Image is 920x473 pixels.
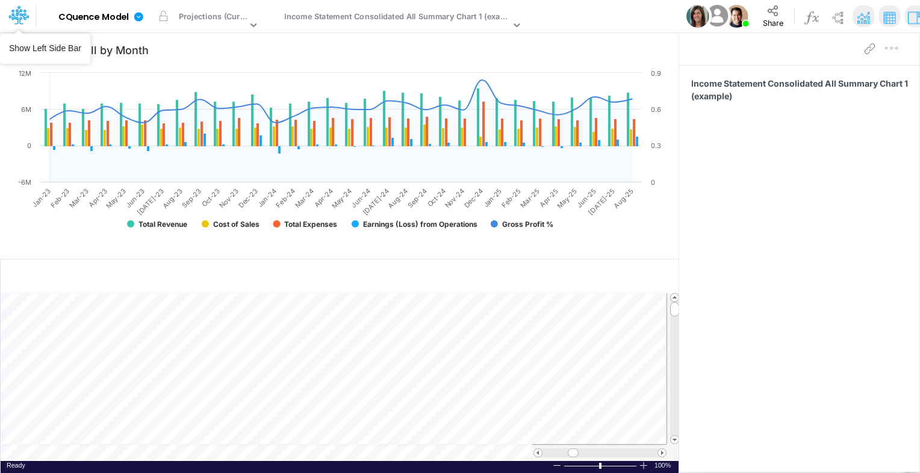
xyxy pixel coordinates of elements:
[754,1,793,31] button: Share
[612,187,635,210] text: Aug-25
[181,187,203,209] text: Sep-23
[179,11,247,25] div: Projections (Current)
[686,5,709,28] img: User Image Icon
[124,187,146,209] text: Jun-23
[11,264,417,289] input: Type a title here
[9,43,81,55] div: Show Left Side Bar
[284,11,510,25] div: Income Statement Consolidated All Summary Chart 1 (example)
[256,187,278,209] text: Jan-24
[10,37,550,62] input: Type a title here
[726,5,748,28] img: User Image Icon
[482,187,504,209] text: Jan-25
[19,69,31,78] text: 12M
[704,2,731,29] img: User Image Icon
[213,220,260,229] text: Cost of Sales
[58,12,129,23] b: CQuence Model
[350,187,372,209] text: Jun-24
[284,220,337,229] text: Total Expenses
[161,187,184,210] text: Aug-23
[361,187,391,216] text: [DATE]-24
[87,187,109,209] text: Apr-23
[293,187,315,209] text: Mar-24
[462,187,485,209] text: Dec-24
[599,463,601,469] div: Zoom
[200,187,222,208] text: Oct-23
[7,462,25,469] span: Ready
[639,461,648,470] div: Zoom In
[654,461,673,470] span: 100%
[67,187,90,209] text: Mar-23
[651,69,661,78] text: 0.9
[27,141,31,150] text: 0
[500,187,522,209] text: Feb-25
[31,187,53,209] text: Jan-23
[18,178,31,187] text: -6M
[575,187,597,209] text: Jun-25
[519,187,541,209] text: Mar-25
[217,187,240,209] text: Nov-23
[651,105,661,114] text: 0.6
[651,178,655,187] text: 0
[387,187,410,210] text: Aug-24
[552,461,562,470] div: Zoom Out
[654,461,673,470] div: Zoom level
[135,187,165,216] text: [DATE]-23
[21,105,31,114] text: 6M
[564,461,639,470] div: Zoom
[104,187,128,210] text: May-23
[651,141,661,150] text: 0.3
[49,187,71,209] text: Feb-23
[363,220,477,229] text: Earnings (Loss) from Operations
[538,187,560,209] text: Apr-25
[502,220,553,229] text: Gross Profit %
[426,187,447,208] text: Oct-24
[237,187,259,209] text: Dec-23
[556,187,579,210] text: May-25
[7,461,25,470] div: In Ready mode
[312,187,335,209] text: Apr-24
[763,18,783,27] span: Share
[443,187,466,209] text: Nov-24
[691,77,912,102] span: Income Statement Consolidated All Summary Chart 1 (example)
[406,187,428,209] text: Sep-24
[330,187,353,210] text: May-24
[275,187,297,209] text: Feb-24
[138,220,187,229] text: Total Revenue
[586,187,616,216] text: [DATE]-25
